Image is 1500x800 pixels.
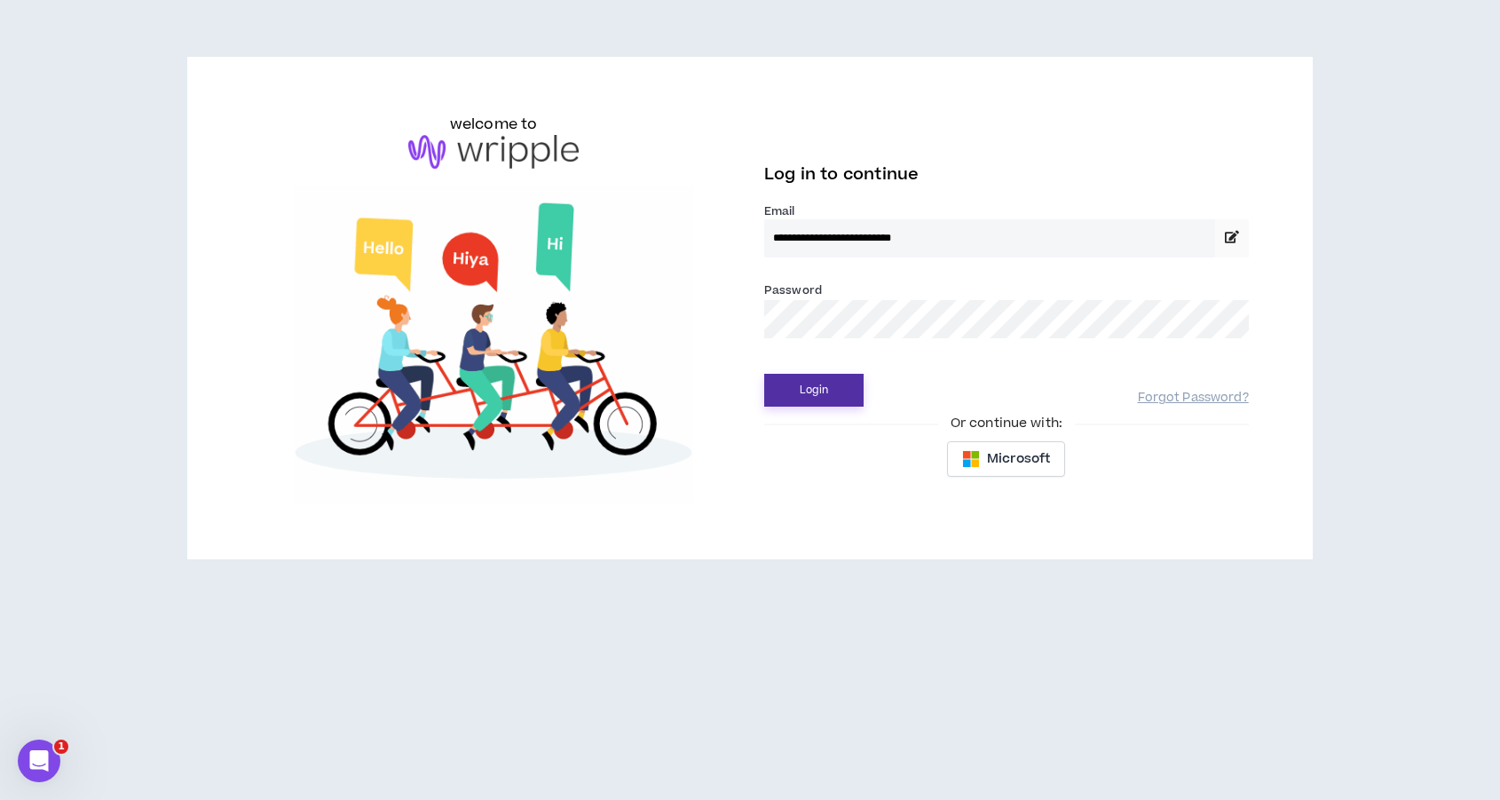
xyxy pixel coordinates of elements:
[54,740,68,754] span: 1
[938,414,1075,433] span: Or continue with:
[251,186,736,503] img: Welcome to Wripple
[18,740,60,782] iframe: Intercom live chat
[947,441,1065,477] button: Microsoft
[764,163,919,186] span: Log in to continue
[1138,390,1249,407] a: Forgot Password?
[764,374,864,407] button: Login
[450,114,538,135] h6: welcome to
[408,135,579,169] img: logo-brand.png
[764,282,822,298] label: Password
[764,203,1249,219] label: Email
[987,449,1050,469] span: Microsoft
